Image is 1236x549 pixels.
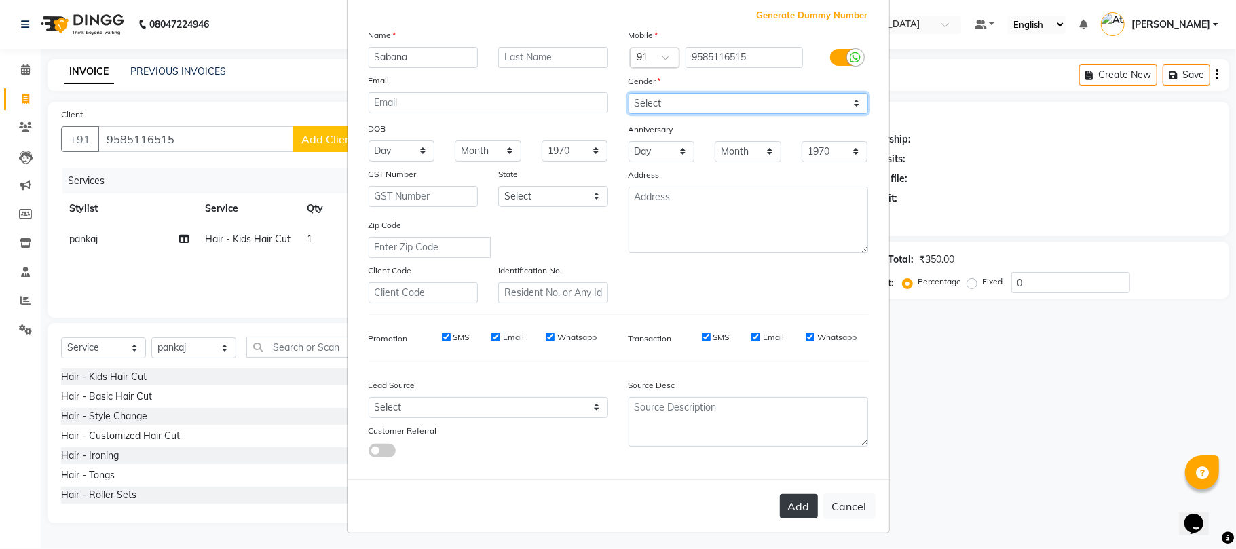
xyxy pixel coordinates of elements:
[757,9,868,22] span: Generate Dummy Number
[369,379,415,392] label: Lead Source
[369,75,390,87] label: Email
[629,29,658,41] label: Mobile
[498,168,518,181] label: State
[369,219,402,231] label: Zip Code
[453,331,470,343] label: SMS
[557,331,597,343] label: Whatsapp
[713,331,730,343] label: SMS
[629,124,673,136] label: Anniversary
[1179,495,1222,535] iframe: chat widget
[369,282,479,303] input: Client Code
[498,265,562,277] label: Identification No.
[369,425,437,437] label: Customer Referral
[369,186,479,207] input: GST Number
[686,47,803,68] input: Mobile
[498,282,608,303] input: Resident No. or Any Id
[369,168,417,181] label: GST Number
[823,493,876,519] button: Cancel
[369,265,412,277] label: Client Code
[369,47,479,68] input: First Name
[629,169,660,181] label: Address
[503,331,524,343] label: Email
[369,237,491,258] input: Enter Zip Code
[369,333,408,345] label: Promotion
[369,123,386,135] label: DOB
[498,47,608,68] input: Last Name
[629,333,672,345] label: Transaction
[369,92,608,113] input: Email
[763,331,784,343] label: Email
[629,75,661,88] label: Gender
[817,331,857,343] label: Whatsapp
[369,29,396,41] label: Name
[629,379,675,392] label: Source Desc
[780,494,818,518] button: Add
